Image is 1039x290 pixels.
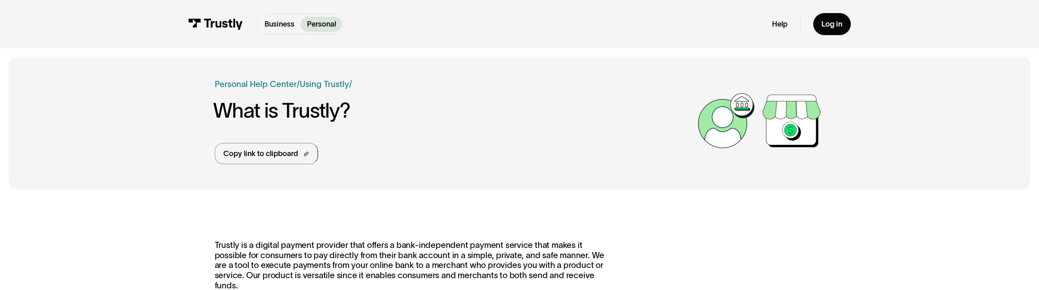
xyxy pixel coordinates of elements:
a: Log in [813,13,851,35]
h1: What is Trustly? [213,99,694,122]
img: Trustly Logo [188,18,243,30]
div: Log in [821,20,842,29]
div: Copy link to clipboard [223,148,298,159]
div: / [297,78,300,91]
a: Personal Help Center [215,78,297,91]
a: Copy link to clipboard [215,143,318,164]
p: Personal [307,19,336,30]
a: Help [772,20,788,29]
p: Business [265,19,294,30]
a: Personal [300,17,342,32]
a: Business [258,17,300,32]
a: Using Trustly [300,79,349,89]
div: / [349,78,352,91]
